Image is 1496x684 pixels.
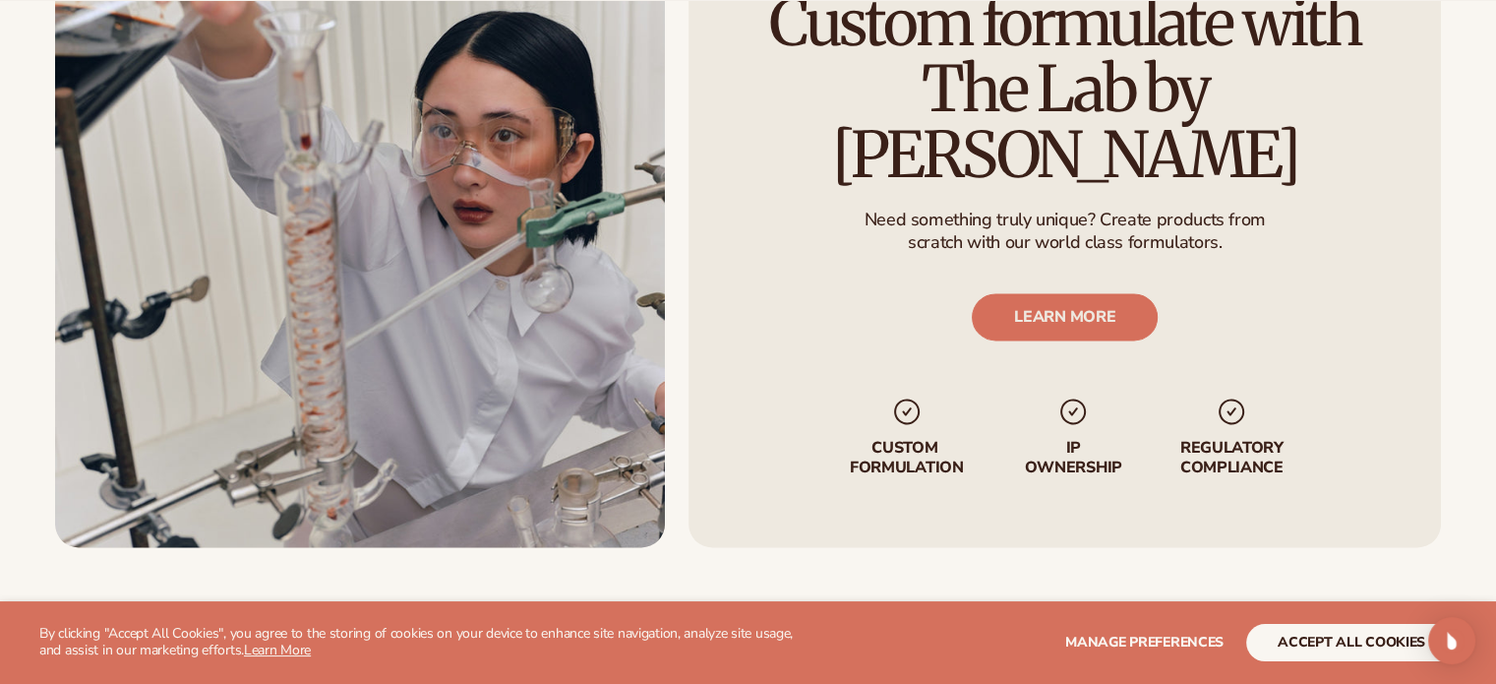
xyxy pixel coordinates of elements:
[1246,624,1457,661] button: accept all cookies
[1065,633,1224,652] span: Manage preferences
[39,626,815,659] p: By clicking "Accept All Cookies", you agree to the storing of cookies on your device to enhance s...
[890,396,922,427] img: checkmark_svg
[845,439,968,476] p: Custom formulation
[1178,439,1285,476] p: regulatory compliance
[1428,617,1475,664] div: Open Intercom Messenger
[972,293,1158,341] a: LEARN MORE
[1216,396,1247,427] img: checkmark_svg
[244,641,311,659] a: Learn More
[1057,396,1089,427] img: checkmark_svg
[864,231,1265,254] p: scratch with our world class formulators.
[1023,439,1123,476] p: IP Ownership
[1065,624,1224,661] button: Manage preferences
[864,208,1265,230] p: Need something truly unique? Create products from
